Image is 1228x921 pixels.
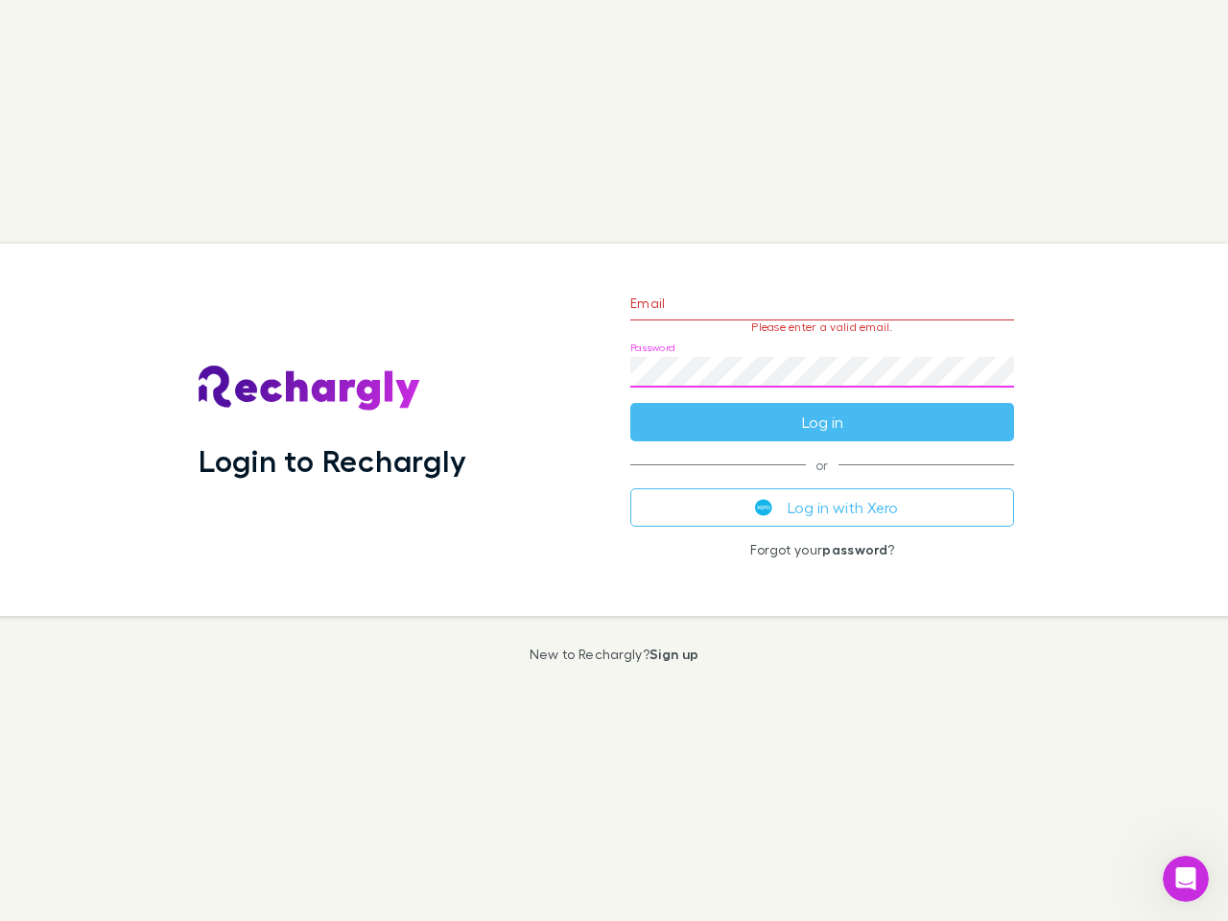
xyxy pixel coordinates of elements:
[630,341,675,355] label: Password
[755,499,772,516] img: Xero's logo
[530,647,699,662] p: New to Rechargly?
[199,442,466,479] h1: Login to Rechargly
[630,320,1014,334] p: Please enter a valid email.
[822,541,887,557] a: password
[630,403,1014,441] button: Log in
[630,542,1014,557] p: Forgot your ?
[199,366,421,412] img: Rechargly's Logo
[630,488,1014,527] button: Log in with Xero
[649,646,698,662] a: Sign up
[630,464,1014,465] span: or
[1163,856,1209,902] iframe: Intercom live chat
